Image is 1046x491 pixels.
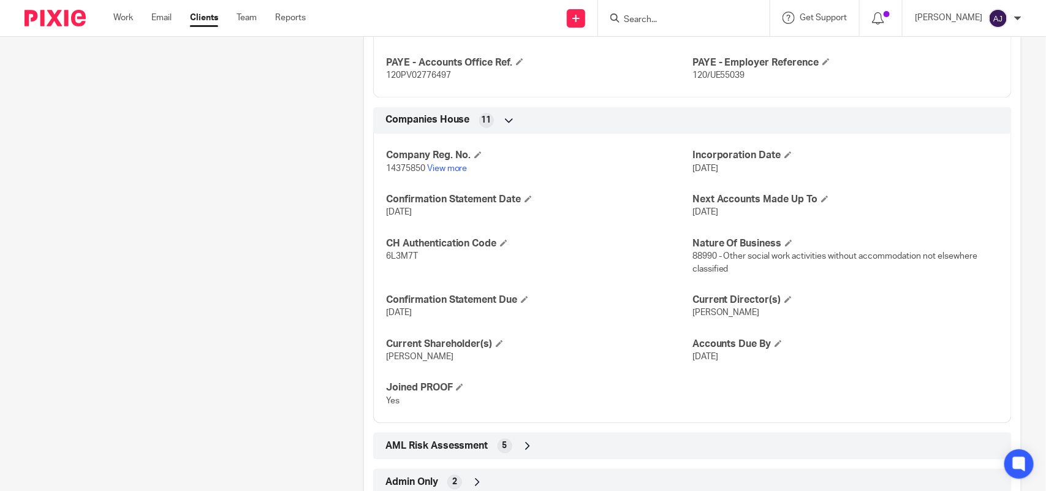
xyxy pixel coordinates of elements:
h4: Accounts Due By [692,338,999,351]
p: [PERSON_NAME] [915,12,982,24]
a: View more [427,165,468,173]
h4: CH Authentication Code [386,238,692,251]
span: 6L3M7T [386,253,418,261]
a: Team [237,12,257,24]
h4: Incorporation Date [692,150,999,162]
span: Yes [386,397,400,406]
a: Clients [190,12,218,24]
span: AML Risk Assessment [385,440,488,453]
span: Get Support [800,13,847,22]
span: 2 [452,476,457,489]
h4: Nature Of Business [692,238,999,251]
span: [DATE] [692,165,718,173]
input: Search [623,15,733,26]
span: [DATE] [386,208,412,217]
h4: PAYE - Employer Reference [692,56,999,69]
span: [DATE] [692,208,718,217]
h4: Company Reg. No. [386,150,692,162]
span: 5 [502,440,507,452]
span: [DATE] [692,353,718,362]
a: Work [113,12,133,24]
span: 120/UE55039 [692,72,745,80]
img: svg%3E [988,9,1008,28]
h4: Current Shareholder(s) [386,338,692,351]
h4: PAYE - Accounts Office Ref. [386,56,692,69]
span: Companies House [385,114,470,127]
h4: Confirmation Statement Due [386,294,692,307]
a: Reports [275,12,306,24]
span: [DATE] [386,309,412,318]
a: Email [151,12,172,24]
h4: Joined PROOF [386,382,692,395]
span: 11 [482,115,491,127]
span: 120PV02776497 [386,72,451,80]
span: Admin Only [385,476,438,489]
h4: Next Accounts Made Up To [692,194,999,207]
span: 14375850 [386,165,425,173]
span: [PERSON_NAME] [692,309,760,318]
h4: Current Director(s) [692,294,999,307]
span: 88990 - Other social work activities without accommodation not elsewhere classified [692,253,978,273]
span: [PERSON_NAME] [386,353,453,362]
img: Pixie [25,10,86,26]
h4: Confirmation Statement Date [386,194,692,207]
